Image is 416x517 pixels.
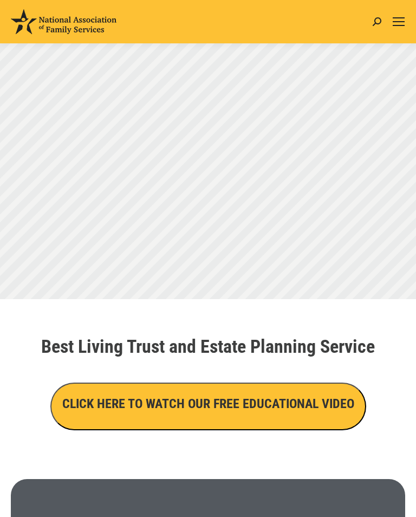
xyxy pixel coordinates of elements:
h3: CLICK HERE TO WATCH OUR FREE EDUCATIONAL VIDEO [62,395,354,413]
img: National Association of Family Services [11,9,116,34]
h1: Best Living Trust and Estate Planning Service [16,337,400,356]
a: CLICK HERE TO WATCH OUR FREE EDUCATIONAL VIDEO [50,399,366,410]
button: CLICK HERE TO WATCH OUR FREE EDUCATIONAL VIDEO [50,383,366,430]
a: Mobile menu icon [392,15,405,28]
